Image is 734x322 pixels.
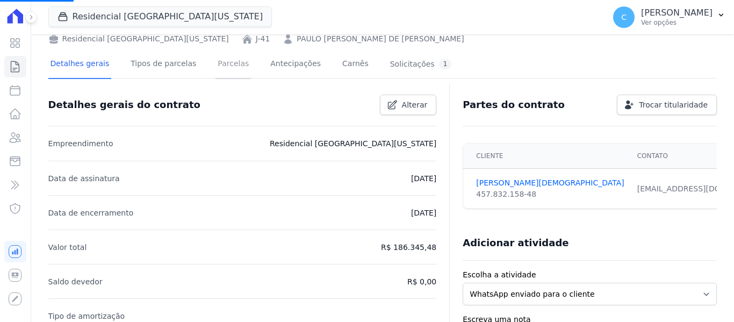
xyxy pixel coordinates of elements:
a: Detalhes gerais [48,51,112,79]
p: R$ 0,00 [407,275,436,288]
button: C [PERSON_NAME] Ver opções [605,2,734,32]
p: Data de assinatura [48,172,120,185]
a: Tipos de parcelas [128,51,198,79]
a: Parcelas [215,51,251,79]
a: Alterar [380,95,437,115]
a: Antecipações [268,51,323,79]
label: Escolha a atividade [463,269,717,281]
a: Solicitações1 [388,51,454,79]
p: [PERSON_NAME] [641,8,713,18]
a: PAULO [PERSON_NAME] DE [PERSON_NAME] [297,33,464,45]
p: Data de encerramento [48,206,134,219]
p: Valor total [48,241,87,254]
span: Trocar titularidade [639,99,708,110]
p: Empreendimento [48,137,113,150]
h3: Adicionar atividade [463,237,569,249]
a: Carnês [340,51,371,79]
p: Ver opções [641,18,713,27]
a: [PERSON_NAME][DEMOGRAPHIC_DATA] [476,177,624,189]
h3: Partes do contrato [463,98,565,111]
th: Cliente [463,144,630,169]
p: Saldo devedor [48,275,103,288]
div: 1 [439,59,452,69]
span: Alterar [402,99,428,110]
p: [DATE] [411,206,436,219]
p: R$ 186.345,48 [381,241,436,254]
h3: Detalhes gerais do contrato [48,98,200,111]
p: Residencial [GEOGRAPHIC_DATA][US_STATE] [270,137,436,150]
button: Residencial [GEOGRAPHIC_DATA][US_STATE] [48,6,272,27]
div: Solicitações [390,59,452,69]
p: [DATE] [411,172,436,185]
a: J-41 [256,33,270,45]
span: C [621,13,627,21]
a: Trocar titularidade [617,95,717,115]
div: 457.832.158-48 [476,189,624,200]
div: Residencial [GEOGRAPHIC_DATA][US_STATE] [48,33,229,45]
